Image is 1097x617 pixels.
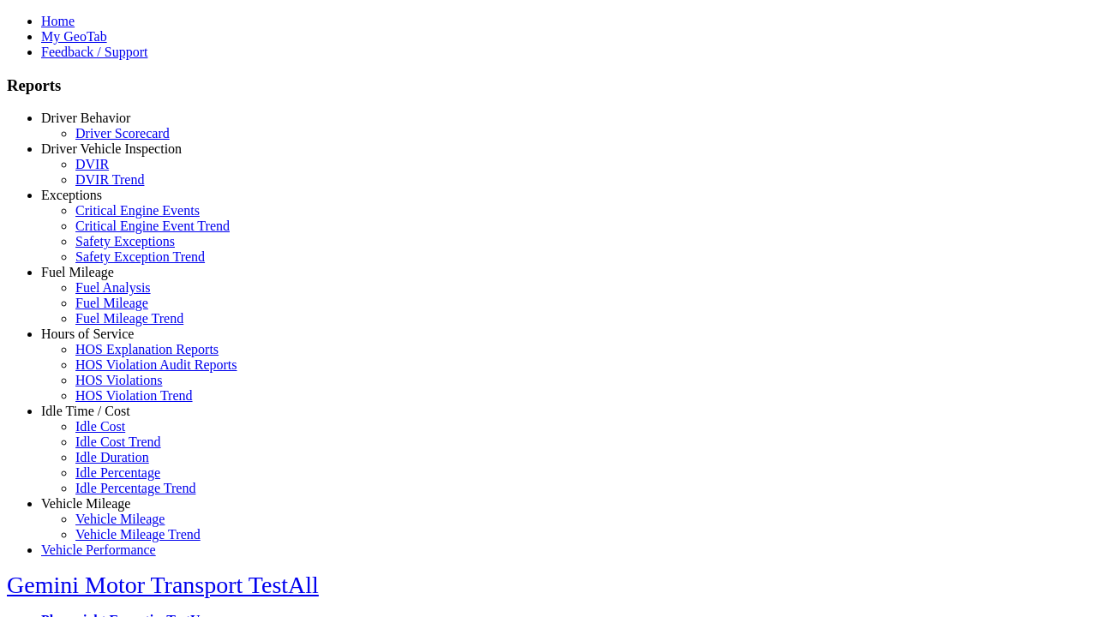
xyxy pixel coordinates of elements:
[75,280,151,295] a: Fuel Analysis
[41,14,75,28] a: Home
[75,342,219,356] a: HOS Explanation Reports
[75,388,193,403] a: HOS Violation Trend
[75,157,109,171] a: DVIR
[41,188,102,202] a: Exceptions
[41,111,130,125] a: Driver Behavior
[75,126,170,141] a: Driver Scorecard
[75,357,237,372] a: HOS Violation Audit Reports
[75,249,205,264] a: Safety Exception Trend
[75,527,201,542] a: Vehicle Mileage Trend
[75,419,125,434] a: Idle Cost
[75,481,195,495] a: Idle Percentage Trend
[41,265,114,279] a: Fuel Mileage
[75,234,175,249] a: Safety Exceptions
[75,465,160,480] a: Idle Percentage
[75,219,230,233] a: Critical Engine Event Trend
[7,572,319,598] a: Gemini Motor Transport TestAll
[75,450,149,464] a: Idle Duration
[41,496,130,511] a: Vehicle Mileage
[75,373,162,387] a: HOS Violations
[41,29,107,44] a: My GeoTab
[75,311,183,326] a: Fuel Mileage Trend
[75,172,144,187] a: DVIR Trend
[75,203,200,218] a: Critical Engine Events
[41,141,182,156] a: Driver Vehicle Inspection
[41,542,156,557] a: Vehicle Performance
[75,512,165,526] a: Vehicle Mileage
[41,45,147,59] a: Feedback / Support
[75,296,148,310] a: Fuel Mileage
[7,76,1090,95] h3: Reports
[75,434,161,449] a: Idle Cost Trend
[41,404,130,418] a: Idle Time / Cost
[41,326,134,341] a: Hours of Service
